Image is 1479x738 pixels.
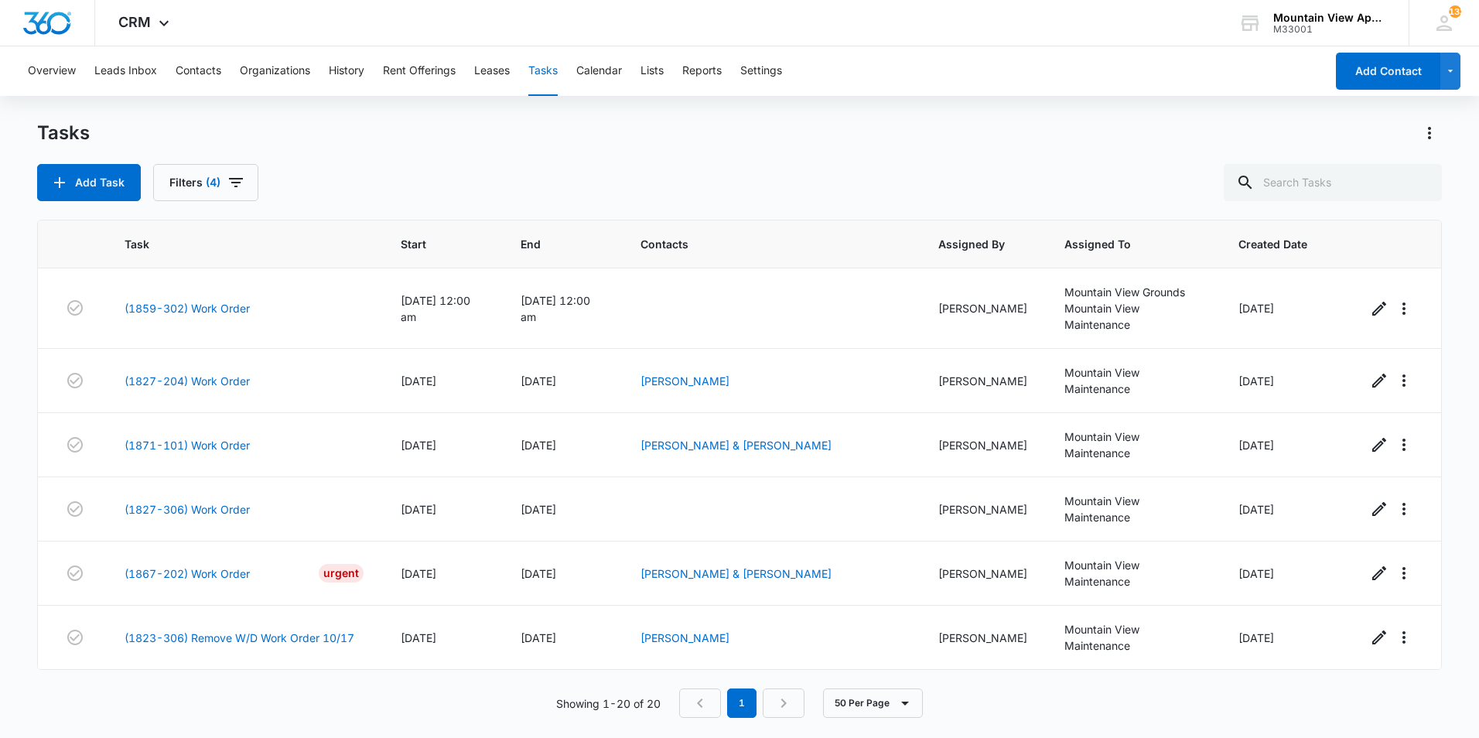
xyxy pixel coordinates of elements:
[1238,439,1274,452] span: [DATE]
[1238,631,1274,644] span: [DATE]
[521,631,556,644] span: [DATE]
[682,46,722,96] button: Reports
[1224,164,1442,201] input: Search Tasks
[401,567,436,580] span: [DATE]
[125,373,250,389] a: (1827-204) Work Order
[521,374,556,388] span: [DATE]
[576,46,622,96] button: Calendar
[1273,12,1386,24] div: account name
[1064,621,1201,654] div: Mountain View Maintenance
[1064,557,1201,589] div: Mountain View Maintenance
[401,236,461,252] span: Start
[474,46,510,96] button: Leases
[1064,284,1201,300] div: Mountain View Grounds
[640,631,729,644] a: [PERSON_NAME]
[1238,567,1274,580] span: [DATE]
[28,46,76,96] button: Overview
[401,294,470,323] span: [DATE] 12:00 am
[401,439,436,452] span: [DATE]
[521,236,580,252] span: End
[1273,24,1386,35] div: account id
[521,567,556,580] span: [DATE]
[1238,374,1274,388] span: [DATE]
[401,374,436,388] span: [DATE]
[94,46,157,96] button: Leads Inbox
[1064,364,1201,397] div: Mountain View Maintenance
[640,567,832,580] a: [PERSON_NAME] & [PERSON_NAME]
[640,439,832,452] a: [PERSON_NAME] & [PERSON_NAME]
[1449,5,1461,18] span: 133
[528,46,558,96] button: Tasks
[1449,5,1461,18] div: notifications count
[640,374,729,388] a: [PERSON_NAME]
[640,46,664,96] button: Lists
[1064,236,1179,252] span: Assigned To
[740,46,782,96] button: Settings
[521,439,556,452] span: [DATE]
[329,46,364,96] button: History
[383,46,456,96] button: Rent Offerings
[37,164,141,201] button: Add Task
[556,695,661,712] p: Showing 1-20 of 20
[1064,493,1201,525] div: Mountain View Maintenance
[1064,300,1201,333] div: Mountain View Maintenance
[823,688,923,718] button: 50 Per Page
[153,164,258,201] button: Filters(4)
[640,236,880,252] span: Contacts
[938,565,1027,582] div: [PERSON_NAME]
[401,631,436,644] span: [DATE]
[938,373,1027,389] div: [PERSON_NAME]
[125,437,250,453] a: (1871-101) Work Order
[1238,302,1274,315] span: [DATE]
[938,437,1027,453] div: [PERSON_NAME]
[206,177,220,188] span: (4)
[118,14,151,30] span: CRM
[727,688,757,718] em: 1
[37,121,90,145] h1: Tasks
[938,501,1027,518] div: [PERSON_NAME]
[1064,429,1201,461] div: Mountain View Maintenance
[521,503,556,516] span: [DATE]
[240,46,310,96] button: Organizations
[125,300,250,316] a: (1859-302) Work Order
[938,236,1005,252] span: Assigned By
[679,688,804,718] nav: Pagination
[125,236,341,252] span: Task
[938,630,1027,646] div: [PERSON_NAME]
[125,501,250,518] a: (1827-306) Work Order
[125,565,250,582] a: (1867-202) Work Order
[1238,503,1274,516] span: [DATE]
[1336,53,1440,90] button: Add Contact
[521,294,590,323] span: [DATE] 12:00 am
[176,46,221,96] button: Contacts
[1417,121,1442,145] button: Actions
[401,503,436,516] span: [DATE]
[125,630,354,646] a: (1823-306) Remove W/D Work Order 10/17
[319,564,364,583] div: Urgent
[938,300,1027,316] div: [PERSON_NAME]
[1238,236,1307,252] span: Created Date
